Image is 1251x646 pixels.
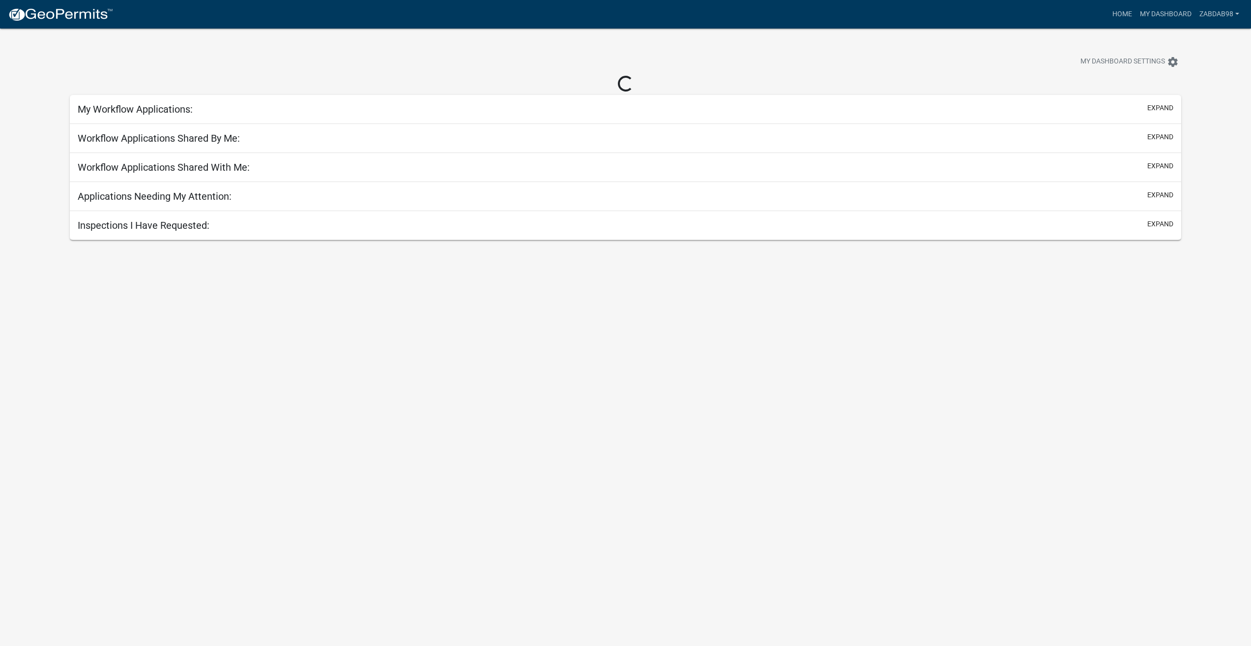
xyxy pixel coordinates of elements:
[1136,5,1195,24] a: My Dashboard
[78,190,232,202] h5: Applications Needing My Attention:
[1073,52,1187,71] button: My Dashboard Settingssettings
[78,132,240,144] h5: Workflow Applications Shared By Me:
[78,219,209,231] h5: Inspections I Have Requested:
[1147,132,1173,142] button: expand
[1147,190,1173,200] button: expand
[1147,103,1173,113] button: expand
[1147,161,1173,171] button: expand
[78,161,250,173] h5: Workflow Applications Shared With Me:
[1147,219,1173,229] button: expand
[1167,56,1179,68] i: settings
[1195,5,1243,24] a: Zabdab98
[1080,56,1165,68] span: My Dashboard Settings
[78,103,193,115] h5: My Workflow Applications:
[1108,5,1136,24] a: Home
